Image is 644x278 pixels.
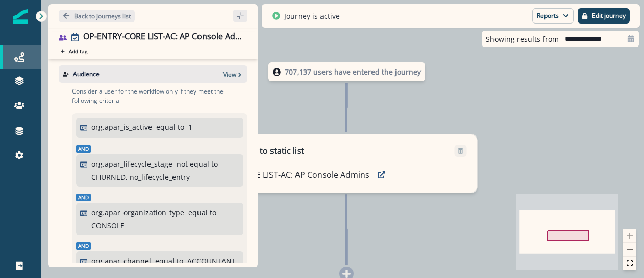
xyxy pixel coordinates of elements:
[13,9,28,24] img: Inflection
[233,10,247,22] button: sidebar collapse toggle
[177,158,218,169] p: not equal to
[76,242,91,250] span: And
[284,11,340,21] p: Journey is active
[578,8,630,24] button: Edit journey
[223,70,236,79] p: View
[226,169,369,181] p: OP-CORE LIST-AC: AP Console Admins
[155,256,183,266] p: equal to
[59,10,135,22] button: Go back
[285,66,421,77] p: 707,137 users have entered the journey
[156,122,184,132] p: equal to
[188,122,192,132] p: 1
[72,87,247,105] p: Consider a user for the workflow only if they meet the following criteria
[242,145,304,157] p: Add to static list
[592,12,626,19] p: Edit journey
[74,12,131,20] p: Back to journeys list
[59,47,89,55] button: Add tag
[486,34,559,44] p: Showing results from
[91,158,172,169] p: org.apar_lifecycle_stage
[91,256,151,266] p: org.apar_channel
[91,220,125,231] p: CONSOLE
[76,194,91,201] span: And
[188,207,216,218] p: equal to
[374,167,390,182] button: preview
[91,172,190,182] p: CHURNED, no_lifecycle_entry
[215,134,478,193] div: Add to static listRemoveOP-CORE LIST-AC: AP Console Adminspreview
[187,256,236,266] p: ACCOUNTANT
[73,69,100,79] p: Audience
[83,32,243,43] div: OP-ENTRY-CORE LIST-AC: AP Console Admins
[76,145,91,153] span: And
[249,62,444,81] div: 707,137 users have entered the journey
[623,243,636,257] button: zoom out
[91,207,184,218] p: org.apar_organization_type
[91,122,152,132] p: org.apar_is_active
[69,48,87,54] p: Add tag
[223,70,243,79] button: View
[532,8,574,24] button: Reports
[623,257,636,270] button: fit view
